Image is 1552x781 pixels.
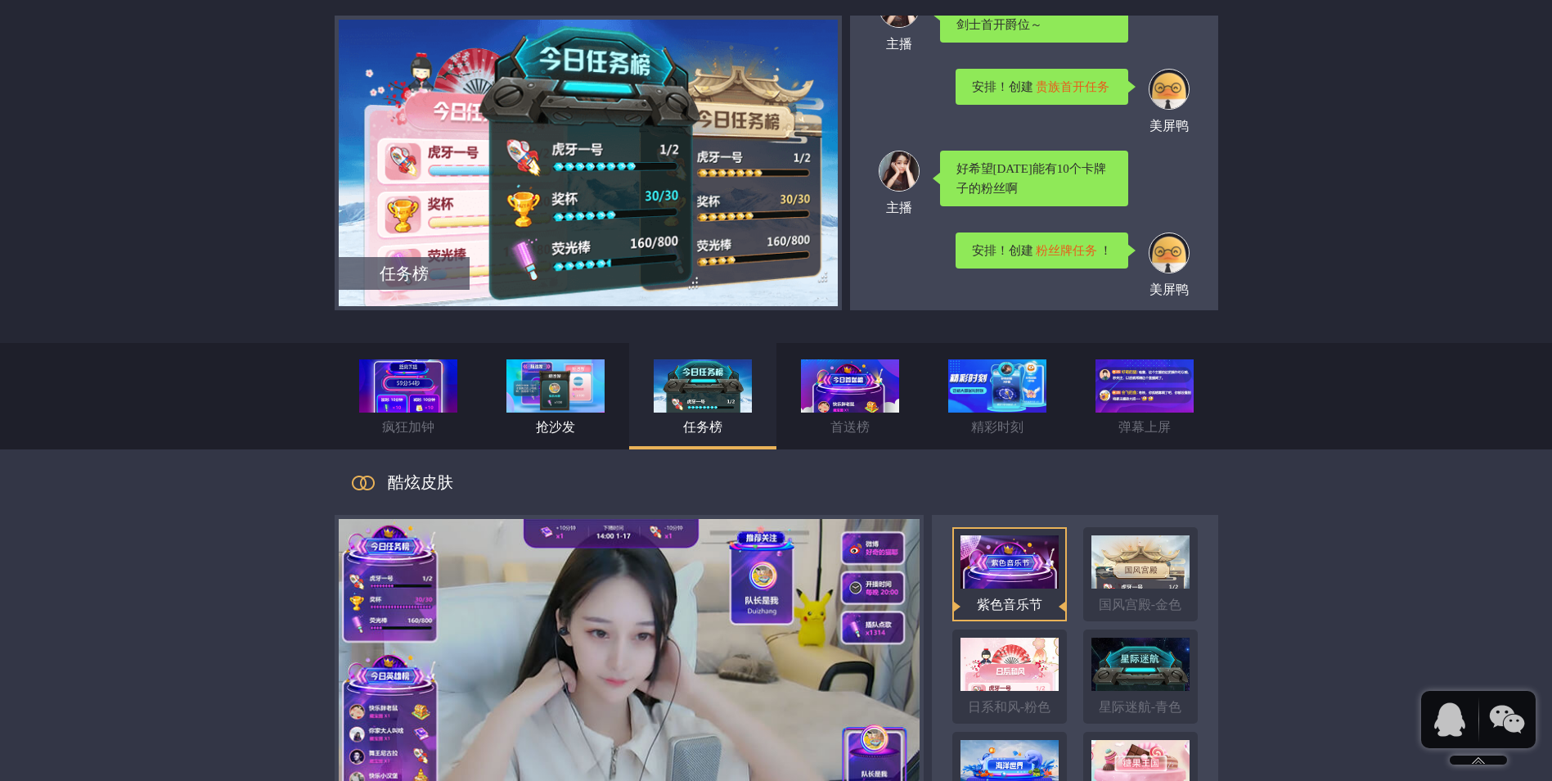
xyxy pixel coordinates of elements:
div: 精彩时刻 [924,413,1071,442]
img: 精彩时刻 [948,359,1046,413]
div: 日系和风-粉色 [952,691,1067,724]
p: 任务榜 [339,257,470,290]
div: 紫色音乐节 [952,589,1067,621]
div: 安排！创建 ！ [956,232,1128,269]
img: 任务榜 [339,20,838,306]
div: 弹幕上屏 [1071,413,1218,442]
img: 扫码添加小财鼠官方客服微信 [1487,699,1527,740]
div: 酷炫皮肤 [335,449,1218,515]
div: 任务榜 [629,413,776,442]
div: 好希望[DATE]能有10个卡牌子的粉丝啊 [940,151,1128,206]
div: 抢沙发 [482,413,629,442]
a: 扫码添加小财鼠官方客服QQ [1421,691,1478,748]
div: 安排！创建 [956,69,1128,105]
div: 主播 [866,192,932,224]
div: 首送榜 [776,413,924,442]
span: 粉丝牌任务 [1036,244,1097,257]
img: 首送榜 [801,359,899,413]
img: 扫码添加小财鼠官方客服QQ [1429,699,1470,740]
div: 主播 [866,28,932,61]
img: 弹幕上屏 [1095,359,1194,413]
div: 疯狂加钟 [335,413,482,442]
img: 抢沙发 [506,359,605,413]
div: 美屏鸭 [1136,110,1202,142]
div: 星际迷航-青色 [1083,691,1198,724]
div: 美屏鸭 [1136,273,1202,306]
img: 任务榜 [654,359,752,413]
img: 疯狂加钟 [359,359,457,413]
div: 国风宫殿-金色 [1083,589,1198,621]
a: 扫码添加小财鼠官方客服微信 [1478,691,1536,748]
span: 贵族首开任务 [1036,80,1109,93]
